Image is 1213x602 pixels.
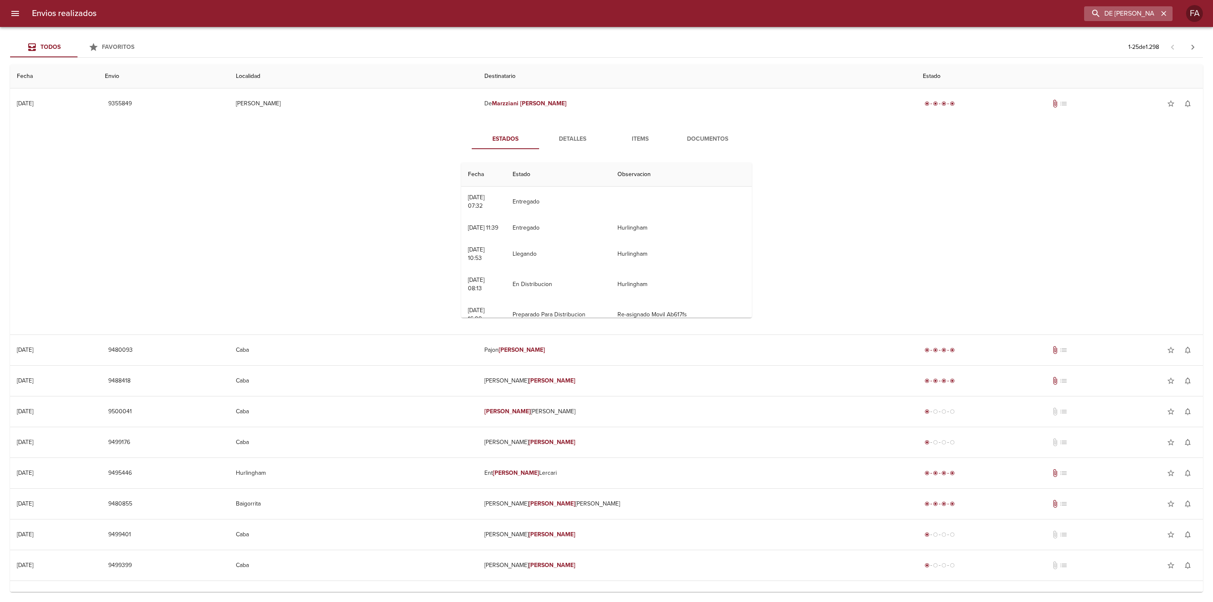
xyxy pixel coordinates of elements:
[1059,438,1068,447] span: No tiene pedido asociado
[933,471,938,476] span: radio_button_checked
[941,532,946,537] span: radio_button_unchecked
[923,407,957,416] div: Generado
[941,409,946,414] span: radio_button_unchecked
[1059,346,1068,354] span: No tiene pedido asociado
[229,335,478,365] td: Caba
[1184,561,1192,570] span: notifications_none
[950,532,955,537] span: radio_button_unchecked
[1184,99,1192,108] span: notifications_none
[108,437,130,448] span: 9499176
[477,134,534,144] span: Estados
[1179,526,1196,543] button: Activar notificaciones
[923,99,957,108] div: Entregado
[108,99,132,109] span: 9355849
[108,376,131,386] span: 9488418
[923,438,957,447] div: Generado
[229,519,478,550] td: Caba
[468,276,484,292] div: [DATE] 08:13
[941,101,946,106] span: radio_button_checked
[1051,438,1059,447] span: No tiene documentos adjuntos
[105,435,134,450] button: 9499176
[1179,372,1196,389] button: Activar notificaciones
[468,307,484,322] div: [DATE] 16:09
[229,458,478,488] td: Hurlingham
[1051,530,1059,539] span: No tiene documentos adjuntos
[5,3,25,24] button: menu
[950,409,955,414] span: radio_button_unchecked
[1167,407,1175,416] span: star_border
[924,532,930,537] span: radio_button_checked
[229,489,478,519] td: Baigorrita
[229,427,478,458] td: Caba
[1059,99,1068,108] span: No tiene pedido asociado
[478,489,916,519] td: [PERSON_NAME] [PERSON_NAME]
[105,404,135,420] button: 9500041
[105,466,135,481] button: 9495446
[1162,43,1183,51] span: Pagina anterior
[478,427,916,458] td: [PERSON_NAME]
[461,163,752,556] table: Tabla de seguimiento
[1183,37,1203,57] span: Pagina siguiente
[924,501,930,506] span: radio_button_checked
[17,500,33,507] div: [DATE]
[1162,372,1179,389] button: Agregar a favoritos
[1184,377,1192,385] span: notifications_none
[493,469,540,476] em: [PERSON_NAME]
[1084,6,1158,21] input: buscar
[461,163,506,187] th: Fecha
[941,563,946,568] span: radio_button_unchecked
[1179,403,1196,420] button: Activar notificaciones
[923,469,957,477] div: Entregado
[924,440,930,445] span: radio_button_checked
[933,563,938,568] span: radio_button_unchecked
[611,300,752,330] td: Re-asignado Movil Ab617fs
[1162,526,1179,543] button: Agregar a favoritos
[229,396,478,427] td: Caba
[529,562,575,569] em: [PERSON_NAME]
[933,532,938,537] span: radio_button_unchecked
[108,407,132,417] span: 9500041
[1162,403,1179,420] button: Agregar a favoritos
[941,348,946,353] span: radio_button_checked
[472,129,741,149] div: Tabs detalle de guia
[506,269,611,300] td: En Distribucion
[611,269,752,300] td: Hurlingham
[611,217,752,239] td: Hurlingham
[544,134,601,144] span: Detalles
[520,100,567,107] em: [PERSON_NAME]
[924,409,930,414] span: radio_button_checked
[17,408,33,415] div: [DATE]
[105,373,134,389] button: 9488418
[40,43,61,51] span: Todos
[229,550,478,581] td: Caba
[105,96,135,112] button: 9355849
[950,378,955,383] span: radio_button_checked
[941,501,946,506] span: radio_button_checked
[478,366,916,396] td: [PERSON_NAME]
[529,377,575,384] em: [PERSON_NAME]
[499,346,545,353] em: [PERSON_NAME]
[529,439,575,446] em: [PERSON_NAME]
[933,440,938,445] span: radio_button_unchecked
[478,519,916,550] td: [PERSON_NAME]
[1184,407,1192,416] span: notifications_none
[933,409,938,414] span: radio_button_unchecked
[468,224,498,231] div: [DATE] 11:39
[1186,5,1203,22] div: FA
[1059,377,1068,385] span: No tiene pedido asociado
[1051,469,1059,477] span: Tiene documentos adjuntos
[1184,346,1192,354] span: notifications_none
[102,43,134,51] span: Favoritos
[17,377,33,384] div: [DATE]
[1051,561,1059,570] span: No tiene documentos adjuntos
[108,591,132,602] span: 9495456
[1167,469,1175,477] span: star_border
[108,560,132,571] span: 9499399
[924,378,930,383] span: radio_button_checked
[923,377,957,385] div: Entregado
[941,378,946,383] span: radio_button_checked
[1184,438,1192,447] span: notifications_none
[10,64,98,88] th: Fecha
[1167,530,1175,539] span: star_border
[108,345,133,356] span: 9480093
